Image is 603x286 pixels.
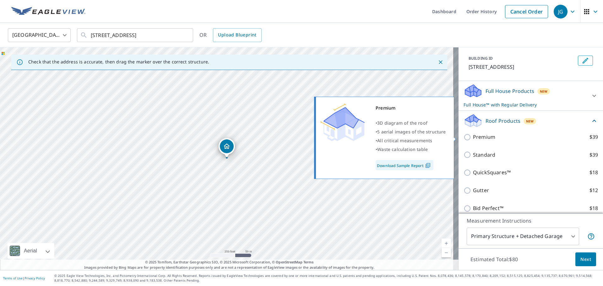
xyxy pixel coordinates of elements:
[276,260,302,264] a: OpenStreetMap
[540,89,548,94] span: New
[587,233,595,240] span: Your report will include the primary structure and a detached garage if one exists.
[465,252,523,266] p: Estimated Total: $80
[442,248,451,257] a: Current Level 17, Zoom Out
[145,260,314,265] span: © 2025 TomTom, Earthstar Geographics SIO, © 2025 Microsoft Corporation, ©
[28,59,209,65] p: Check that the address is accurate, then drag the marker over the correct structure.
[589,204,598,212] p: $18
[91,26,180,44] input: Search by address or latitude-longitude
[578,56,593,66] button: Edit building 1
[589,186,598,194] p: $12
[473,169,511,176] p: QuickSquares™
[3,276,23,280] a: Terms of Use
[424,163,432,168] img: Pdf Icon
[589,133,598,141] p: $39
[575,252,596,267] button: Next
[376,104,446,112] div: Premium
[376,136,446,145] div: •
[473,133,495,141] p: Premium
[54,273,600,283] p: © 2025 Eagle View Technologies, Inc. and Pictometry International Corp. All Rights Reserved. Repo...
[24,276,45,280] a: Privacy Policy
[376,119,446,127] div: •
[554,5,568,19] div: JG
[580,256,591,263] span: Next
[3,276,45,280] p: |
[219,138,235,158] div: Dropped pin, building 1, Residential property, 4821 Oberwald Pl Charlotte, NC 28227
[464,84,598,108] div: Full House ProductsNewFull House™ with Regular Delivery
[467,217,595,224] p: Measurement Instructions
[437,58,445,66] button: Close
[589,151,598,159] p: $39
[22,243,39,259] div: Aerial
[464,101,587,108] p: Full House™ with Regular Delivery
[376,145,446,154] div: •
[376,160,433,170] a: Download Sample Report
[473,204,503,212] p: Bid Perfect™
[526,119,534,124] span: New
[218,31,256,39] span: Upload Blueprint
[467,228,579,245] div: Primary Structure + Detached Garage
[213,28,261,42] a: Upload Blueprint
[473,186,489,194] p: Gutter
[377,146,428,152] span: Waste calculation table
[8,243,54,259] div: Aerial
[473,151,495,159] p: Standard
[505,5,548,18] a: Cancel Order
[376,127,446,136] div: •
[469,63,575,71] p: [STREET_ADDRESS]
[8,26,71,44] div: [GEOGRAPHIC_DATA]
[486,117,520,125] p: Roof Products
[377,129,446,135] span: 5 aerial images of the structure
[442,239,451,248] a: Current Level 17, Zoom In
[464,113,598,128] div: Roof ProductsNew
[469,56,493,61] p: BUILDING ID
[377,120,427,126] span: 3D diagram of the roof
[589,169,598,176] p: $18
[303,260,314,264] a: Terms
[321,104,365,141] img: Premium
[11,7,85,16] img: EV Logo
[486,87,534,95] p: Full House Products
[377,138,432,143] span: All critical measurements
[199,28,262,42] div: OR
